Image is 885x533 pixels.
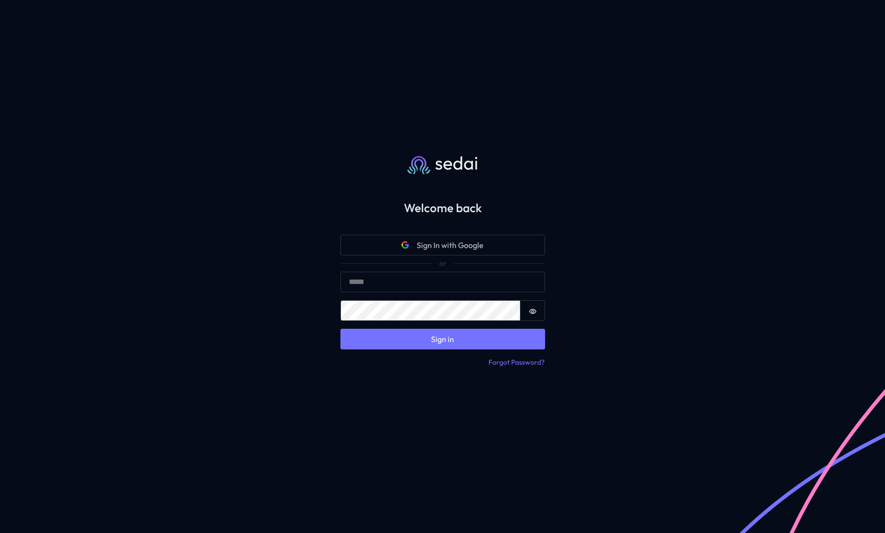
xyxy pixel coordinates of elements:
button: Sign in [340,329,545,349]
button: Google iconSign In with Google [340,235,545,255]
button: Show password [520,300,545,321]
h2: Welcome back [325,201,561,215]
span: Sign In with Google [417,239,484,251]
button: Forgot Password? [488,357,545,368]
svg: Google icon [401,241,409,249]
